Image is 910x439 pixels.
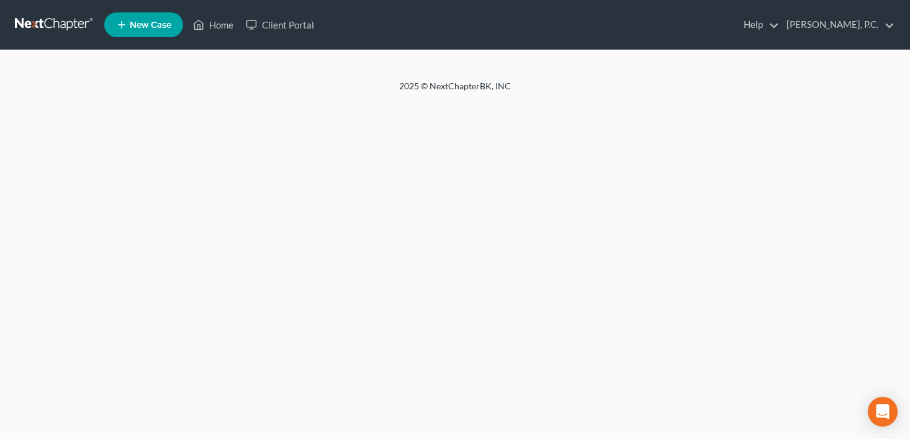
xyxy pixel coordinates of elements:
a: Help [737,14,779,36]
a: [PERSON_NAME], P.C. [780,14,894,36]
new-legal-case-button: New Case [104,12,183,37]
a: Home [187,14,240,36]
div: Open Intercom Messenger [868,397,898,427]
a: Client Portal [240,14,320,36]
div: 2025 © NextChapterBK, INC [101,80,809,102]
